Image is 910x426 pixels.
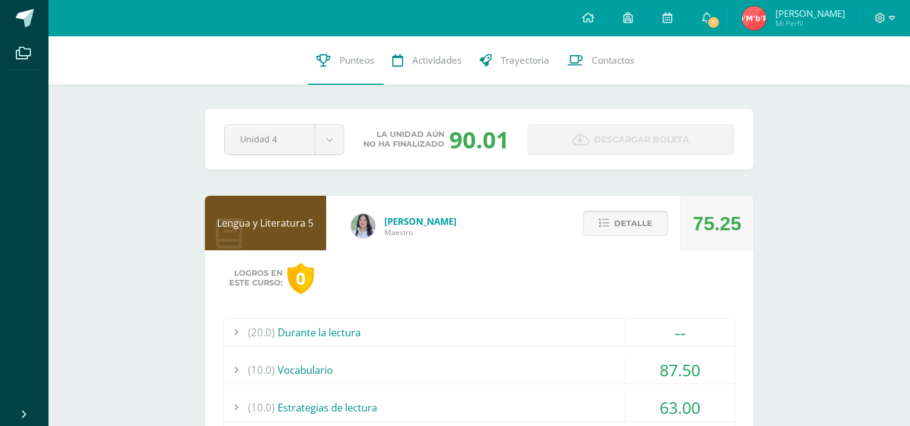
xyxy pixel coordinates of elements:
a: Unidad 4 [225,125,344,155]
div: Lengua y Literatura 5 [205,196,326,250]
span: [PERSON_NAME] [775,7,845,19]
div: 0 [287,263,314,294]
a: Punteos [308,36,384,85]
div: 63.00 [626,394,735,421]
button: Detalle [583,211,668,236]
span: Contactos [592,54,635,67]
span: (10.0) [248,394,275,421]
div: 87.50 [626,356,735,384]
span: (10.0) [248,356,275,384]
div: 75.25 [693,196,741,251]
span: Mi Perfil [775,18,845,28]
span: [PERSON_NAME] [384,215,457,227]
div: Durante la lectura [224,319,735,346]
div: 90.01 [449,124,509,155]
a: Trayectoria [471,36,559,85]
span: Unidad 4 [240,125,299,153]
div: -- [626,319,735,346]
div: Estrategias de lectura [224,394,735,421]
span: Descargar boleta [594,125,689,155]
span: 1 [707,16,720,29]
span: Trayectoria [501,54,550,67]
img: df6a3bad71d85cf97c4a6d1acf904499.png [351,214,375,238]
img: ca3c5678045a47df34288d126a1d4061.png [742,6,766,30]
span: (20.0) [248,319,275,346]
span: Detalle [614,212,652,235]
span: La unidad aún no ha finalizado [363,130,444,149]
span: Punteos [340,54,375,67]
a: Contactos [559,36,644,85]
span: Maestro [384,227,457,238]
span: Logros en este curso: [229,268,283,288]
span: Actividades [413,54,462,67]
div: Vocabulario [224,356,735,384]
a: Actividades [384,36,471,85]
